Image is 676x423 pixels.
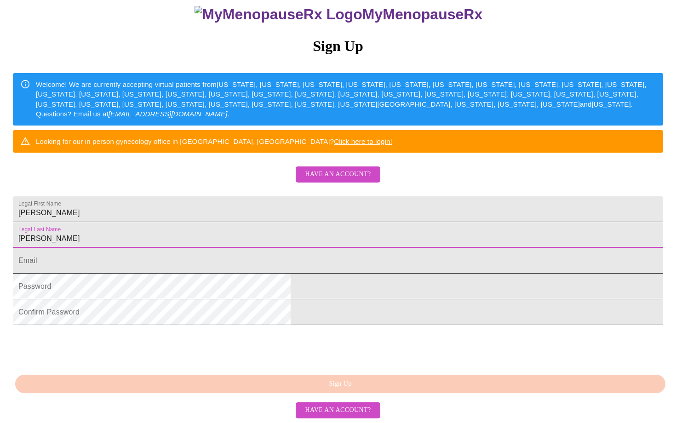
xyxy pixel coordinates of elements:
[305,169,371,180] span: Have an account?
[109,110,228,118] em: [EMAIL_ADDRESS][DOMAIN_NAME]
[305,405,371,416] span: Have an account?
[296,166,380,183] button: Have an account?
[293,177,382,184] a: Have an account?
[14,6,664,23] h3: MyMenopauseRx
[293,406,382,413] a: Have an account?
[36,133,392,150] div: Looking for our in person gynecology office in [GEOGRAPHIC_DATA], [GEOGRAPHIC_DATA]?
[296,402,380,418] button: Have an account?
[13,330,153,366] iframe: reCAPTCHA
[195,6,362,23] img: MyMenopauseRx Logo
[13,38,663,55] h3: Sign Up
[36,76,656,123] div: Welcome! We are currently accepting virtual patients from [US_STATE], [US_STATE], [US_STATE], [US...
[334,137,392,145] a: Click here to login!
